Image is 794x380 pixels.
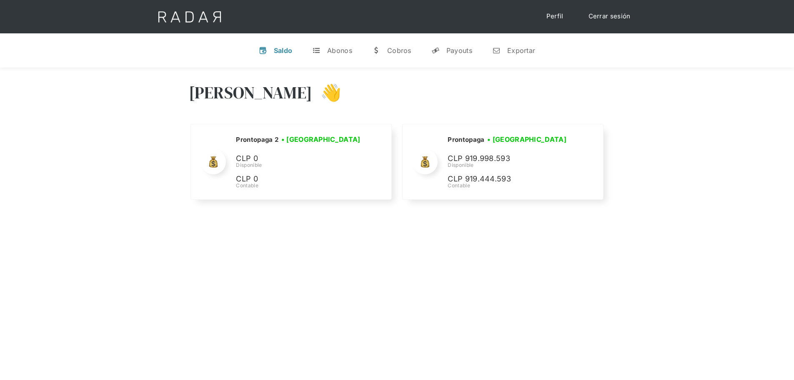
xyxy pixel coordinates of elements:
[448,153,573,165] p: CLP 919.998.593
[448,161,573,169] div: Disponible
[236,173,361,185] p: CLP 0
[448,182,573,189] div: Contable
[580,8,639,25] a: Cerrar sesión
[492,46,501,55] div: n
[312,46,321,55] div: t
[281,134,361,144] h3: • [GEOGRAPHIC_DATA]
[446,46,472,55] div: Payouts
[431,46,440,55] div: y
[259,46,267,55] div: v
[487,134,566,144] h3: • [GEOGRAPHIC_DATA]
[236,153,361,165] p: CLP 0
[538,8,572,25] a: Perfil
[387,46,411,55] div: Cobros
[507,46,535,55] div: Exportar
[327,46,352,55] div: Abonos
[448,136,484,144] h2: Prontopaga
[236,161,363,169] div: Disponible
[236,182,363,189] div: Contable
[312,82,341,103] h3: 👋
[236,136,278,144] h2: Prontopaga 2
[189,82,313,103] h3: [PERSON_NAME]
[448,173,573,185] p: CLP 919.444.593
[372,46,381,55] div: w
[274,46,293,55] div: Saldo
